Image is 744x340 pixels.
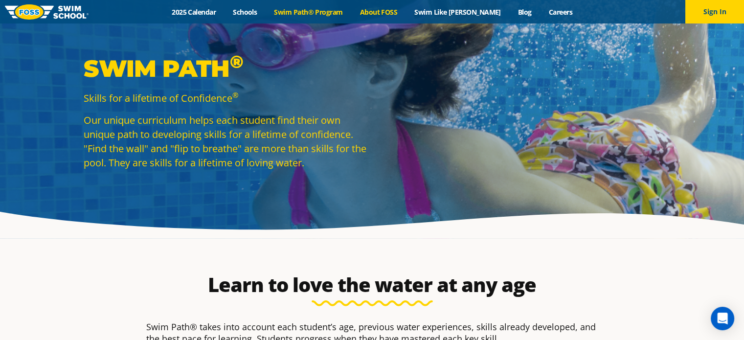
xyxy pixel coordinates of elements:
img: FOSS Swim School Logo [5,4,89,20]
h2: Learn to love the water at any age [141,273,603,296]
a: Blog [509,7,540,17]
a: 2025 Calendar [163,7,225,17]
a: Careers [540,7,581,17]
a: Swim Path® Program [266,7,351,17]
a: About FOSS [351,7,406,17]
div: Open Intercom Messenger [711,307,734,330]
a: Swim Like [PERSON_NAME] [406,7,510,17]
p: Swim Path [84,54,367,83]
a: Schools [225,7,266,17]
sup: ® [232,90,238,100]
p: Our unique curriculum helps each student find their own unique path to developing skills for a li... [84,113,367,170]
sup: ® [230,51,243,72]
p: Skills for a lifetime of Confidence [84,91,367,105]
